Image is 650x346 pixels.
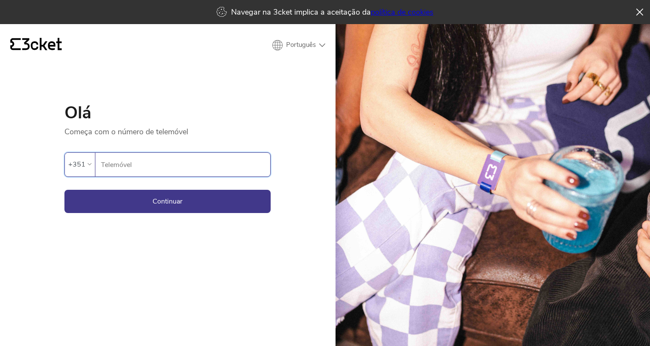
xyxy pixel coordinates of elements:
input: Telemóvel [101,153,270,176]
label: Telemóvel [95,153,270,177]
g: {' '} [10,38,21,50]
p: Começa com o número de telemóvel [64,121,271,137]
button: Continuar [64,190,271,213]
p: Navegar na 3cket implica a aceitação da [231,7,433,17]
a: {' '} [10,38,62,53]
div: +351 [68,158,85,171]
h1: Olá [64,104,271,121]
a: política de cookies [371,7,433,17]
